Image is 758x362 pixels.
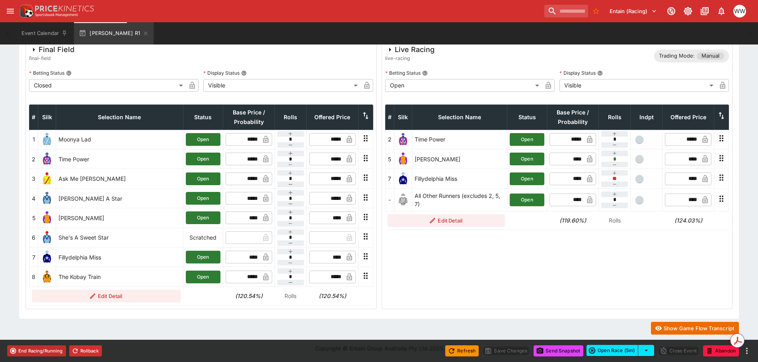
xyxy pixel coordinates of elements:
button: Open [186,192,220,205]
button: Open [186,211,220,224]
img: runner 8 [41,271,53,283]
p: Betting Status [29,70,64,76]
td: 1 [29,130,38,149]
img: runner 6 [41,231,53,244]
td: All Other Runners (excludes 2, 5, 7) [412,188,507,211]
div: Open [385,79,542,92]
button: Display Status [597,70,603,76]
th: Offered Price [306,105,358,130]
td: [PERSON_NAME] [56,208,183,228]
button: Display Status [241,70,247,76]
td: 7 [29,248,38,267]
button: Select Tenant [605,5,662,17]
td: 7 [385,169,394,188]
button: William Wallace [731,2,748,20]
img: runner 5 [397,153,409,165]
th: Silk [38,105,56,130]
th: Selection Name [56,105,183,130]
th: Independent [631,105,663,130]
button: Open Race (5m) [587,345,638,356]
th: Selection Name [412,105,507,130]
button: select merge strategy [638,345,654,356]
td: 5 [29,208,38,228]
img: runner 2 [41,153,53,165]
p: Betting Status [385,70,421,76]
img: runner 7 [41,251,53,263]
button: Rollback [69,345,102,356]
button: Toggle light/dark mode [681,4,695,18]
div: Visible [559,79,716,92]
button: Edit Detail [32,290,181,302]
img: runner 3 [41,172,53,185]
img: PriceKinetics Logo [18,3,33,19]
th: # [385,105,394,130]
button: Open [510,133,544,146]
td: [PERSON_NAME] A Star [56,188,183,208]
td: [PERSON_NAME] [412,149,507,169]
td: The Kobay Train [56,267,183,287]
button: open drawer [3,4,18,18]
p: Trading Mode: [659,52,695,60]
h6: (120.54%) [309,292,356,300]
img: blank-silk.png [397,194,409,206]
button: Edit Detail [388,214,505,227]
button: Notifications [714,4,729,18]
button: Connected to PK [664,4,678,18]
th: Base Price / Probability [547,105,599,130]
button: Send Snapshot [534,345,583,356]
button: End Racing/Running [7,345,66,356]
img: runner 1 [41,133,53,146]
span: final-field [29,54,74,62]
td: Fillydelphia Miss [56,248,183,267]
td: Time Power [412,130,507,149]
th: Rolls [599,105,631,130]
button: Open [186,251,220,263]
td: 2 [385,130,394,149]
td: 6 [29,228,38,247]
img: PriceKinetics [35,6,94,12]
button: Documentation [698,4,712,18]
button: Open [510,194,544,206]
td: Fillydelphia Miss [412,169,507,188]
img: runner 2 [397,133,409,146]
div: Visible [203,79,360,92]
td: 4 [29,188,38,208]
th: Offered Price [663,105,714,130]
div: Live Racing [385,45,435,54]
div: William Wallace [733,5,746,17]
th: Status [507,105,547,130]
span: live-racing [385,54,435,62]
button: Open [510,172,544,185]
button: Betting Status [66,70,72,76]
td: Moonya Lad [56,130,183,149]
td: She's A Sweet Star [56,228,183,247]
div: split button [587,345,654,356]
button: [PERSON_NAME] R1 [74,22,154,45]
button: more [742,346,752,356]
h6: (119.60%) [550,216,596,225]
img: runner 4 [41,192,53,205]
button: Show Game Flow Transcript [651,322,739,335]
th: Base Price / Probability [223,105,275,130]
span: Mark an event as closed and abandoned. [703,346,739,354]
h6: (124.03%) [665,216,712,225]
button: Open [510,153,544,165]
button: Refresh [445,345,479,356]
span: Manual [697,52,724,60]
p: Rolls [601,216,628,225]
button: Open [186,153,220,165]
p: Display Status [203,70,240,76]
p: Scratched [186,233,220,242]
input: search [544,5,588,17]
button: Open [186,271,220,283]
td: Time Power [56,149,183,169]
td: 5 [385,149,394,169]
div: Final Field [29,45,74,54]
img: Sportsbook Management [35,13,78,17]
td: Ask Me [PERSON_NAME] [56,169,183,188]
img: runner 7 [397,172,409,185]
td: 3 [29,169,38,188]
th: # [29,105,38,130]
button: Betting Status [422,70,428,76]
td: - [385,188,394,211]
